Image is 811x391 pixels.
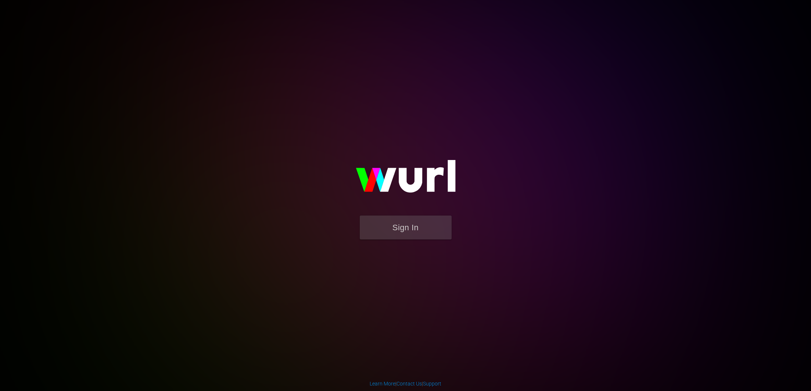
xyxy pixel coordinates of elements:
a: Contact Us [396,381,422,387]
a: Support [423,381,441,387]
img: wurl-logo-on-black-223613ac3d8ba8fe6dc639794a292ebdb59501304c7dfd60c99c58986ef67473.svg [332,144,479,216]
button: Sign In [360,216,452,239]
div: | | [370,380,441,387]
a: Learn More [370,381,395,387]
